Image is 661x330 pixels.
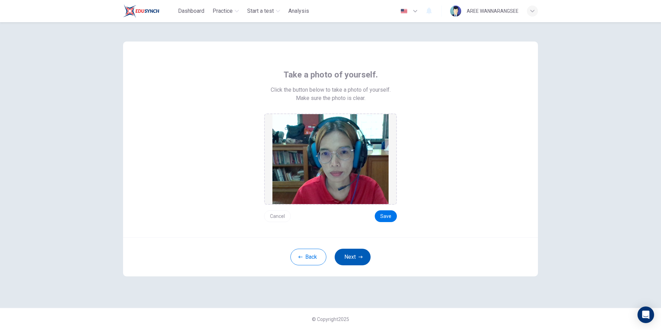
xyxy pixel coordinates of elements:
[335,249,371,265] button: Next
[312,317,349,322] span: © Copyright 2025
[247,7,274,15] span: Start a test
[271,86,391,94] span: Click the button below to take a photo of yourself.
[375,210,397,222] button: Save
[637,306,654,323] div: Open Intercom Messenger
[290,249,326,265] button: Back
[213,7,233,15] span: Practice
[272,114,389,204] img: preview screemshot
[283,69,378,80] span: Take a photo of yourself.
[244,5,283,17] button: Start a test
[123,4,159,18] img: Train Test logo
[264,210,291,222] button: Cancel
[288,7,309,15] span: Analysis
[178,7,204,15] span: Dashboard
[467,7,519,15] div: AREE WANNARANGSEE
[123,4,175,18] a: Train Test logo
[450,6,461,17] img: Profile picture
[175,5,207,17] button: Dashboard
[286,5,312,17] button: Analysis
[210,5,242,17] button: Practice
[400,9,408,14] img: en
[296,94,365,102] span: Make sure the photo is clear.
